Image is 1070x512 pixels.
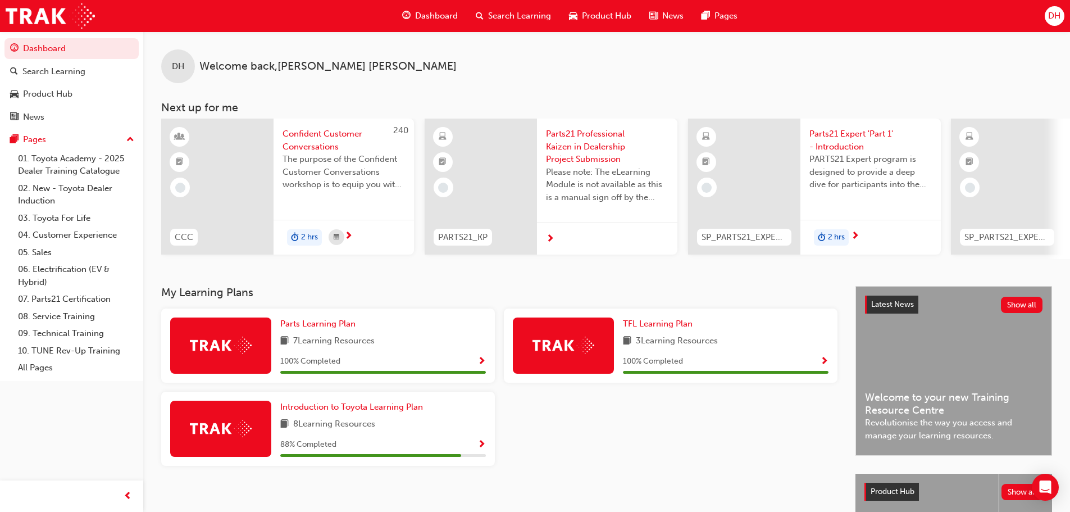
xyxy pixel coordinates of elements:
[640,4,693,28] a: news-iconNews
[865,391,1042,416] span: Welcome to your new Training Resource Centre
[4,38,139,59] a: Dashboard
[291,230,299,245] span: duration-icon
[280,318,360,330] a: Parts Learning Plan
[293,418,375,432] span: 8 Learning Resources
[13,226,139,244] a: 04. Customer Experience
[6,3,95,29] img: Trak
[280,319,356,329] span: Parts Learning Plan
[855,286,1052,456] a: Latest NewsShow allWelcome to your new Training Resource CentreRevolutionise the way you access a...
[1032,474,1059,501] div: Open Intercom Messenger
[13,325,139,342] a: 09. Technical Training
[280,418,289,432] span: book-icon
[175,231,193,244] span: CCC
[334,230,339,244] span: calendar-icon
[702,9,710,23] span: pages-icon
[560,4,640,28] a: car-iconProduct Hub
[476,9,484,23] span: search-icon
[809,128,932,153] span: Parts21 Expert 'Part 1' - Introduction
[966,155,973,170] span: booktick-icon
[13,261,139,291] a: 06. Electrification (EV & Hybrid)
[143,101,1070,114] h3: Next up for me
[10,135,19,145] span: pages-icon
[425,119,677,255] a: PARTS21_KPParts21 Professional Kaizen in Dealership Project SubmissionPlease note: The eLearning ...
[280,355,340,368] span: 100 % Completed
[4,129,139,150] button: Pages
[662,10,684,22] span: News
[438,183,448,193] span: learningRecordVerb_NONE-icon
[293,334,375,348] span: 7 Learning Resources
[702,130,710,144] span: learningResourceType_ELEARNING-icon
[176,130,184,144] span: learningResourceType_INSTRUCTOR_LED-icon
[1048,10,1060,22] span: DH
[10,44,19,54] span: guage-icon
[161,286,837,299] h3: My Learning Plans
[176,155,184,170] span: booktick-icon
[280,334,289,348] span: book-icon
[13,308,139,325] a: 08. Service Training
[820,355,828,369] button: Show Progress
[175,183,185,193] span: learningRecordVerb_NONE-icon
[623,318,697,330] a: TFL Learning Plan
[13,150,139,180] a: 01. Toyota Academy - 2025 Dealer Training Catalogue
[10,112,19,123] span: news-icon
[172,60,184,73] span: DH
[688,119,941,255] a: SP_PARTS21_EXPERTP1_1223_ELParts21 Expert 'Part 1' - IntroductionPARTS21 Expert program is design...
[871,300,914,309] span: Latest News
[13,359,139,377] a: All Pages
[864,483,1043,501] a: Product HubShow all
[23,111,44,124] div: News
[851,232,859,242] span: next-icon
[965,183,975,193] span: learningRecordVerb_NONE-icon
[865,416,1042,442] span: Revolutionise the way you access and manage your learning resources.
[546,234,554,244] span: next-icon
[402,9,411,23] span: guage-icon
[546,128,668,166] span: Parts21 Professional Kaizen in Dealership Project Submission
[13,244,139,261] a: 05. Sales
[13,210,139,227] a: 03. Toyota For Life
[569,9,577,23] span: car-icon
[477,355,486,369] button: Show Progress
[301,231,318,244] span: 2 hrs
[393,125,408,135] span: 240
[809,153,932,191] span: PARTS21 Expert program is designed to provide a deep dive for participants into the framework and...
[4,107,139,128] a: News
[964,231,1050,244] span: SP_PARTS21_EXPERTP2_1223_EL
[280,401,427,414] a: Introduction to Toyota Learning Plan
[190,420,252,437] img: Trak
[477,438,486,452] button: Show Progress
[693,4,746,28] a: pages-iconPages
[124,490,132,504] span: prev-icon
[415,10,458,22] span: Dashboard
[10,67,18,77] span: search-icon
[828,231,845,244] span: 2 hrs
[23,88,72,101] div: Product Hub
[702,183,712,193] span: learningRecordVerb_NONE-icon
[13,291,139,308] a: 07. Parts21 Certification
[467,4,560,28] a: search-iconSearch Learning
[126,133,134,147] span: up-icon
[4,61,139,82] a: Search Learning
[10,89,19,99] span: car-icon
[283,153,405,191] span: The purpose of the Confident Customer Conversations workshop is to equip you with tools to commun...
[488,10,551,22] span: Search Learning
[477,357,486,367] span: Show Progress
[161,119,414,255] a: 240CCCConfident Customer ConversationsThe purpose of the Confident Customer Conversations worksho...
[871,487,914,496] span: Product Hub
[4,84,139,105] a: Product Hub
[1045,6,1064,26] button: DH
[1001,484,1044,500] button: Show all
[702,231,787,244] span: SP_PARTS21_EXPERTP1_1223_EL
[702,155,710,170] span: booktick-icon
[623,319,693,329] span: TFL Learning Plan
[714,10,737,22] span: Pages
[199,60,457,73] span: Welcome back , [PERSON_NAME] [PERSON_NAME]
[22,65,85,78] div: Search Learning
[23,133,46,146] div: Pages
[865,296,1042,314] a: Latest NewsShow all
[649,9,658,23] span: news-icon
[393,4,467,28] a: guage-iconDashboard
[439,130,447,144] span: learningResourceType_ELEARNING-icon
[13,180,139,210] a: 02. New - Toyota Dealer Induction
[532,337,594,354] img: Trak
